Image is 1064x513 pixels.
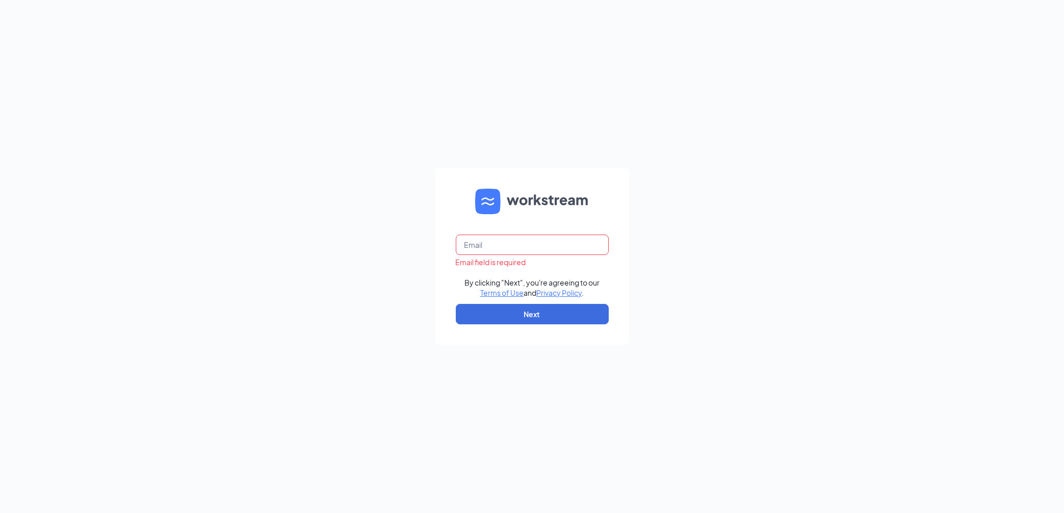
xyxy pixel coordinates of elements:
div: By clicking "Next", you're agreeing to our and . [464,277,600,298]
a: Terms of Use [480,288,524,297]
a: Privacy Policy [536,288,582,297]
input: Email [456,235,609,255]
img: WS logo and Workstream text [475,189,589,214]
div: Email field is required [456,257,609,267]
button: Next [456,304,609,324]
